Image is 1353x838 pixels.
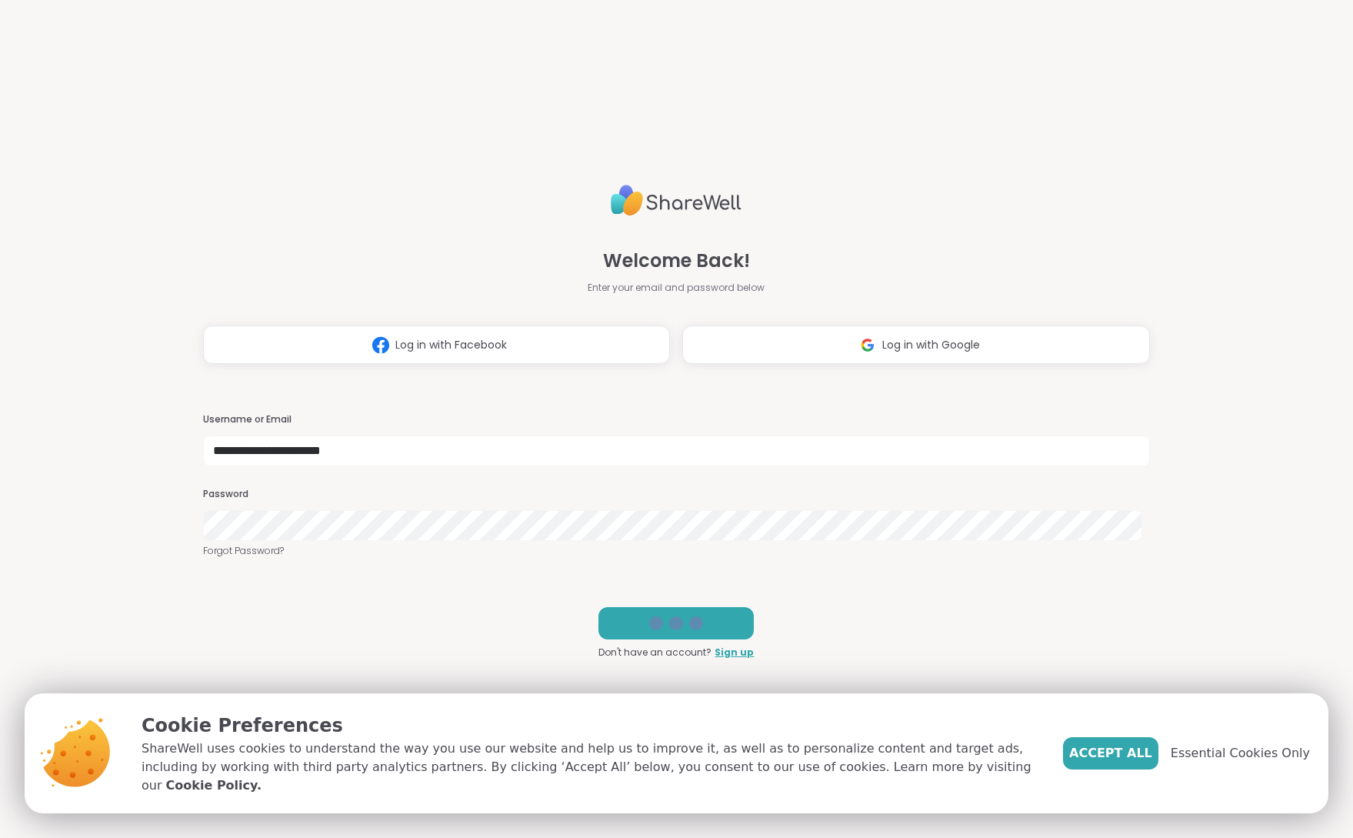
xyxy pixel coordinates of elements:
[166,776,262,795] a: Cookie Policy.
[715,646,754,659] a: Sign up
[142,740,1038,795] p: ShareWell uses cookies to understand the way you use our website and help us to improve it, as we...
[603,247,750,275] span: Welcome Back!
[203,544,1150,558] a: Forgot Password?
[1063,737,1158,770] button: Accept All
[598,646,711,659] span: Don't have an account?
[1069,744,1152,763] span: Accept All
[588,281,765,295] span: Enter your email and password below
[142,712,1038,740] p: Cookie Preferences
[203,488,1150,501] h3: Password
[203,413,1150,426] h3: Username or Email
[611,179,741,222] img: ShareWell Logo
[1171,744,1310,763] span: Essential Cookies Only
